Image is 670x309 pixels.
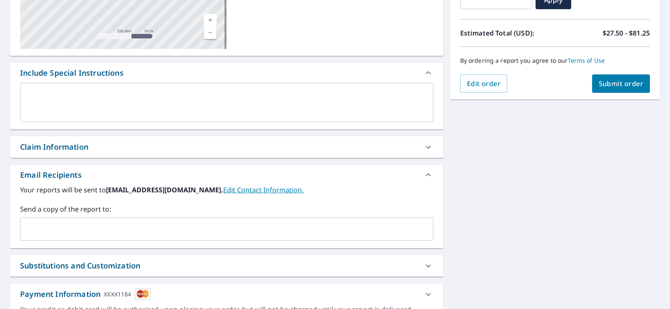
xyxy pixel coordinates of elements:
[223,185,304,194] a: EditContactInfo
[10,283,443,305] div: Payment InformationXXXX1184cardImage
[10,136,443,158] div: Claim Information
[20,289,151,300] div: Payment Information
[204,14,216,26] a: Current Level 17, Zoom In
[20,141,88,153] div: Claim Information
[10,255,443,276] div: Substitutions and Customization
[467,79,501,88] span: Edit order
[106,185,223,194] b: [EMAIL_ADDRESS][DOMAIN_NAME].
[20,185,433,195] label: Your reports will be sent to
[104,289,131,300] div: XXXX1184
[20,260,140,271] div: Substitutions and Customization
[460,28,555,38] p: Estimated Total (USD):
[599,79,644,88] span: Submit order
[135,289,151,300] img: cardImage
[460,74,508,93] button: Edit order
[20,169,82,181] div: Email Recipients
[10,165,443,185] div: Email Recipients
[603,28,650,38] p: $27.50 - $81.25
[204,26,216,39] a: Current Level 17, Zoom Out
[10,63,443,83] div: Include Special Instructions
[592,74,650,93] button: Submit order
[568,56,605,64] a: Terms of Use
[460,57,650,64] p: By ordering a report you agree to our
[20,67,124,79] div: Include Special Instructions
[20,204,433,214] label: Send a copy of the report to:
